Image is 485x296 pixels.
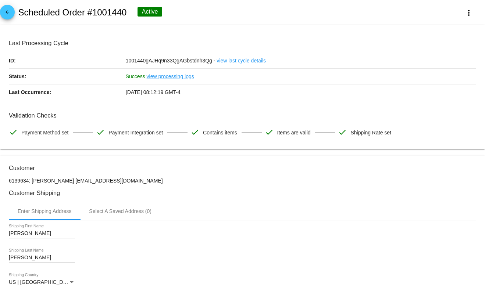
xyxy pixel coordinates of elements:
[108,125,163,140] span: Payment Integration set
[9,165,476,172] h3: Customer
[190,128,199,137] mat-icon: check
[9,84,126,100] p: Last Occurrence:
[350,125,391,140] span: Shipping Rate set
[217,53,266,68] a: view last cycle details
[89,208,151,214] div: Select A Saved Address (0)
[9,69,126,84] p: Status:
[126,58,215,64] span: 1001440gAJHq9n33QgAGbstdnh3Qg -
[338,128,347,137] mat-icon: check
[138,7,163,17] div: Active
[9,255,75,261] input: Shipping Last Name
[147,69,194,84] a: view processing logs
[126,89,181,95] span: [DATE] 08:12:19 GMT-4
[3,10,12,18] mat-icon: arrow_back
[464,8,473,17] mat-icon: more_vert
[9,112,476,119] h3: Validation Checks
[21,125,68,140] span: Payment Method set
[96,128,105,137] mat-icon: check
[126,73,145,79] span: Success
[9,231,75,237] input: Shipping First Name
[203,125,237,140] span: Contains items
[18,208,71,214] div: Enter Shipping Address
[277,125,311,140] span: Items are valid
[9,53,126,68] p: ID:
[18,7,126,18] h2: Scheduled Order #1001440
[9,189,476,196] h3: Customer Shipping
[9,279,74,285] span: US | [GEOGRAPHIC_DATA]
[9,128,18,137] mat-icon: check
[9,279,75,285] mat-select: Shipping Country
[9,178,476,184] p: 6139634: [PERSON_NAME] [EMAIL_ADDRESS][DOMAIN_NAME]
[9,40,476,47] h3: Last Processing Cycle
[265,128,274,137] mat-icon: check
